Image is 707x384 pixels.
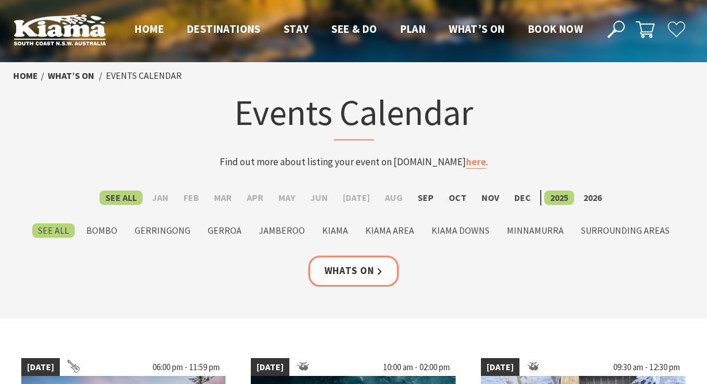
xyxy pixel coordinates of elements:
[128,89,579,140] h1: Events Calendar
[284,22,309,36] span: Stay
[331,22,377,36] span: See & Do
[106,69,182,83] li: Events Calendar
[400,22,426,36] span: Plan
[129,223,196,238] label: Gerringong
[449,22,505,36] span: What’s On
[476,191,505,205] label: Nov
[128,154,579,170] p: Find out more about listing your event on [DOMAIN_NAME] .
[528,22,583,36] span: Book now
[123,20,594,39] nav: Main Menu
[208,191,238,205] label: Mar
[14,14,106,45] img: Kiama Logo
[544,191,574,205] label: 2025
[308,256,399,286] a: Whats On
[426,223,495,238] label: Kiama Downs
[251,358,289,377] span: [DATE]
[202,223,247,238] label: Gerroa
[501,223,570,238] label: Minnamurra
[466,155,486,169] a: here
[304,191,334,205] label: Jun
[412,191,440,205] label: Sep
[337,191,376,205] label: [DATE]
[135,22,164,36] span: Home
[316,223,354,238] label: Kiama
[607,358,686,377] span: 09:30 am - 12:30 pm
[377,358,456,377] span: 10:00 am - 02:00 pm
[273,191,301,205] label: May
[147,358,226,377] span: 06:00 pm - 11:59 pm
[253,223,311,238] label: Jamberoo
[575,223,675,238] label: Surrounding Areas
[146,191,174,205] label: Jan
[100,191,143,205] label: See All
[379,191,408,205] label: Aug
[81,223,123,238] label: Bombo
[360,223,420,238] label: Kiama Area
[481,358,519,377] span: [DATE]
[187,22,261,36] span: Destinations
[13,70,38,82] a: Home
[578,191,607,205] label: 2026
[443,191,472,205] label: Oct
[178,191,205,205] label: Feb
[48,70,94,82] a: What’s On
[21,358,60,377] span: [DATE]
[509,191,537,205] label: Dec
[32,223,75,238] label: See All
[241,191,269,205] label: Apr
